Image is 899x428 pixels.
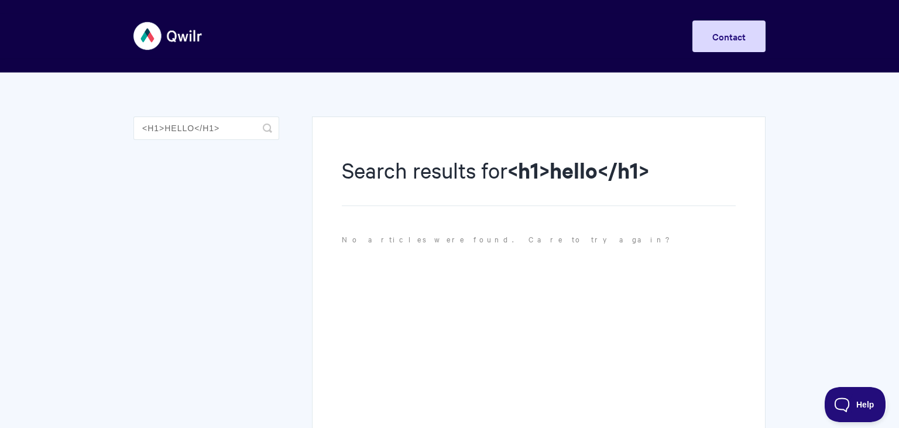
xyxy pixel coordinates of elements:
[342,233,736,246] p: No articles were found. Care to try again?
[133,14,203,58] img: Qwilr Help Center
[133,117,279,140] input: Search
[692,20,766,52] a: Contact
[825,387,887,422] iframe: Toggle Customer Support
[507,156,649,184] strong: <h1>hello</h1>
[342,155,736,206] h1: Search results for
